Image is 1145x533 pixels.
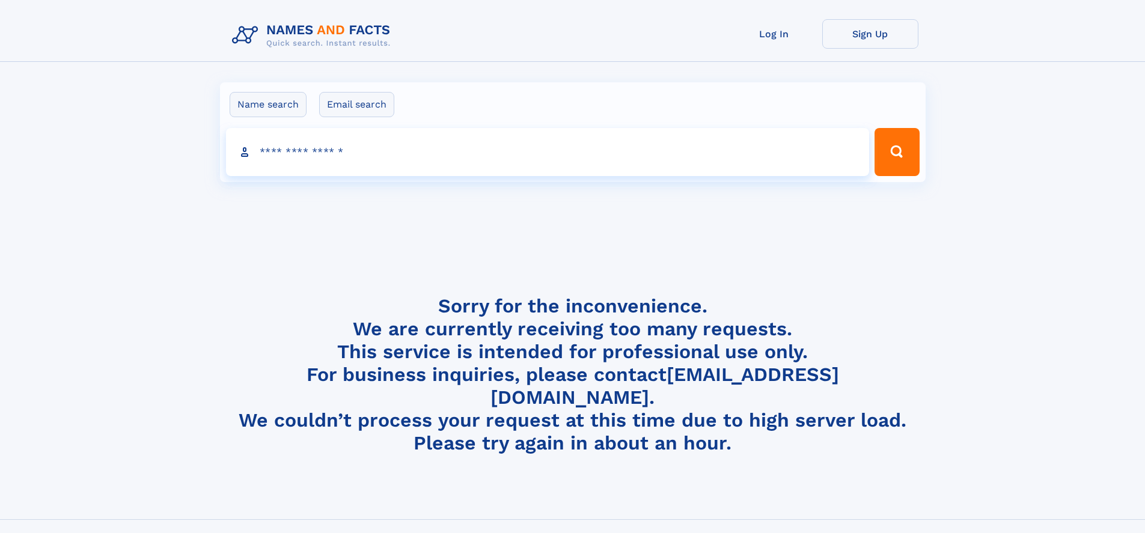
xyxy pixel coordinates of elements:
[227,19,400,52] img: Logo Names and Facts
[226,128,870,176] input: search input
[319,92,394,117] label: Email search
[822,19,918,49] a: Sign Up
[875,128,919,176] button: Search Button
[726,19,822,49] a: Log In
[490,363,839,409] a: [EMAIL_ADDRESS][DOMAIN_NAME]
[230,92,307,117] label: Name search
[227,294,918,455] h4: Sorry for the inconvenience. We are currently receiving too many requests. This service is intend...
